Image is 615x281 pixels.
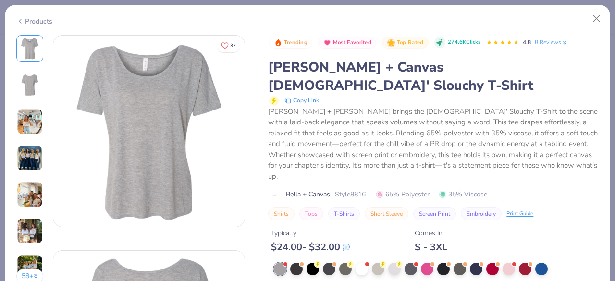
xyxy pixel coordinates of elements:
[217,38,240,52] button: Like
[268,58,599,95] div: [PERSON_NAME] + Canvas [DEMOGRAPHIC_DATA]' Slouchy T-Shirt
[328,207,360,220] button: T-Shirts
[376,189,430,199] span: 65% Polyester
[588,10,606,28] button: Close
[17,218,43,244] img: User generated content
[439,189,487,199] span: 35% Viscose
[18,37,41,60] img: Front
[299,207,323,220] button: Tops
[16,16,52,26] div: Products
[461,207,502,220] button: Embroidery
[318,37,376,49] button: Badge Button
[365,207,408,220] button: Short Sleeve
[18,73,41,97] img: Back
[397,40,424,45] span: Top Rated
[274,39,282,47] img: Trending sort
[17,255,43,281] img: User generated content
[486,35,519,50] div: 4.8 Stars
[535,38,568,47] a: 8 Reviews
[269,37,312,49] button: Badge Button
[271,228,350,238] div: Typically
[333,40,371,45] span: Most Favorited
[323,39,331,47] img: Most Favorited sort
[271,241,350,253] div: $ 24.00 - $ 32.00
[413,207,456,220] button: Screen Print
[230,43,236,48] span: 37
[17,182,43,208] img: User generated content
[415,228,447,238] div: Comes In
[387,39,395,47] img: Top Rated sort
[523,38,531,46] span: 4.8
[268,106,599,182] div: [PERSON_NAME] + [PERSON_NAME] brings the [DEMOGRAPHIC_DATA]' Slouchy T-Shirt to the scene with a ...
[17,145,43,171] img: User generated content
[284,40,307,45] span: Trending
[415,241,447,253] div: S - 3XL
[335,189,366,199] span: Style 8816
[53,36,245,227] img: Front
[506,210,533,218] div: Print Guide
[448,38,480,47] span: 274.6K Clicks
[268,191,281,199] img: brand logo
[382,37,428,49] button: Badge Button
[17,109,43,134] img: User generated content
[286,189,330,199] span: Bella + Canvas
[282,95,322,106] button: copy to clipboard
[268,207,295,220] button: Shirts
